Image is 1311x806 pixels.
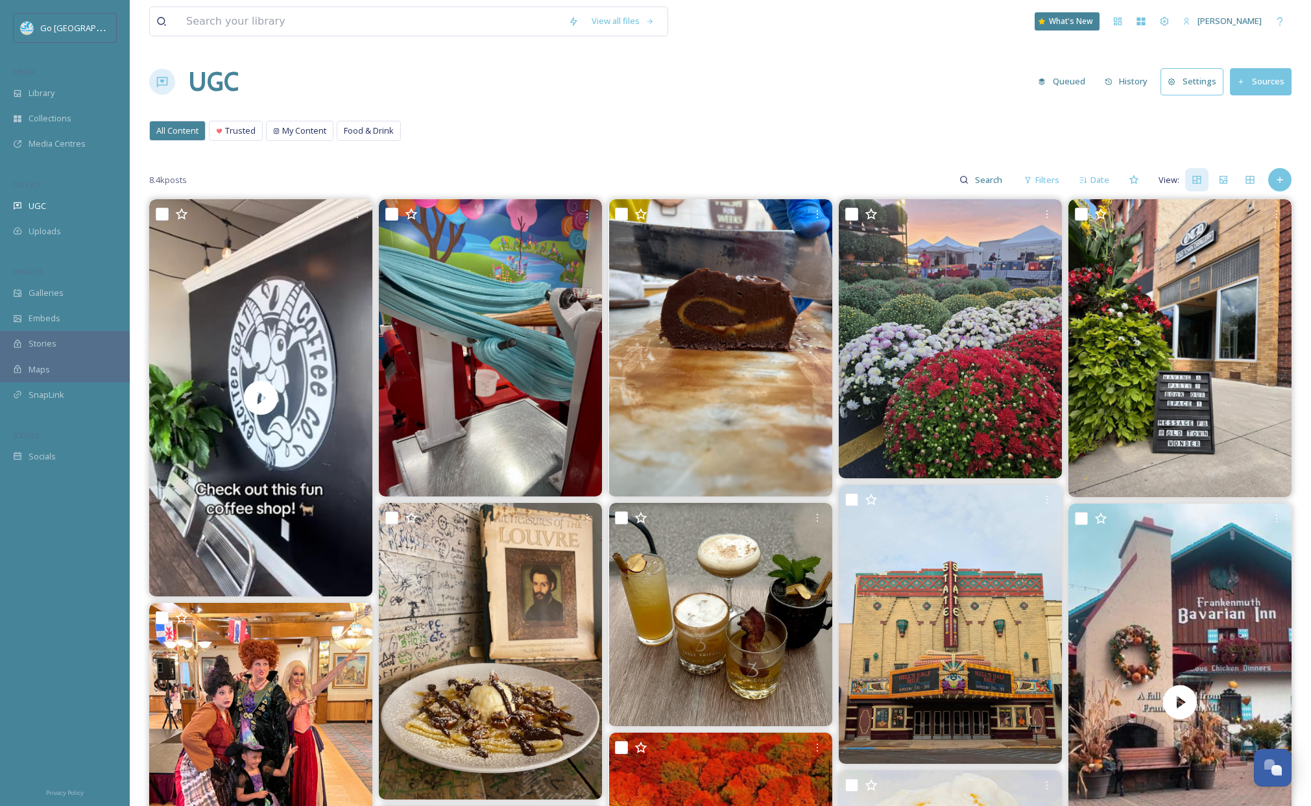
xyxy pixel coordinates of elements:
span: Stories [29,337,56,350]
span: WIDGETS [13,267,43,276]
a: [PERSON_NAME] [1176,8,1268,34]
span: [PERSON_NAME] [1197,15,1262,27]
span: Food & Drink [344,125,394,137]
span: Go [GEOGRAPHIC_DATA] [40,21,136,34]
span: Privacy Policy [46,788,84,797]
button: Open Chat [1254,749,1292,787]
span: Maps [29,363,50,376]
span: Library [29,87,54,99]
input: Search [968,167,1011,193]
span: My Content [282,125,326,137]
span: Socials [29,450,56,463]
img: #eventspace #venue #party #partyplanning [1068,199,1292,497]
a: Settings [1161,68,1230,95]
span: All Content [156,125,198,137]
span: COLLECT [13,180,41,189]
a: UGC [188,62,239,101]
input: Search your library [180,7,562,36]
span: SOCIALS [13,430,39,440]
a: What's New [1035,12,1100,31]
span: Collections [29,112,71,125]
span: 8.4k posts [149,174,187,186]
span: View: [1159,174,1179,186]
span: Embeds [29,312,60,324]
button: Sources [1230,68,1292,95]
button: Queued [1031,69,1092,94]
video: Discover the buzz at Excited Goat Coffee in Bay City! ☕️ What’s with the goat? According to legen... [149,199,372,596]
span: Filters [1035,174,1059,186]
img: What is your favorite BLUE flavor?!? 🌕 Blue Moon 🎂 Birthday Cake 💙 Blue Raspberry 👊🏼 Sour Punch [379,199,602,496]
img: thumbnail [149,199,372,596]
span: Galleries [29,287,64,299]
span: Date [1090,174,1109,186]
img: GoGreatLogo_MISkies_RegionalTrails%20%281%29.png [21,21,34,34]
a: Queued [1031,69,1098,94]
a: History [1098,69,1161,94]
a: Privacy Policy [46,784,84,800]
span: SnapLink [29,389,64,401]
img: Are you turtley enough for the turtle club?!? Find out & try the Master of Disguise today!🐢 #mast... [379,503,602,800]
button: History [1098,69,1155,94]
span: MEDIA [13,67,36,77]
span: Uploads [29,225,61,238]
img: We’re counting down to one of Downtown Bay City’s most exciting weekends, the Hell's Half Mile Fi... [839,485,1062,764]
button: Settings [1161,68,1223,95]
span: UGC [29,200,46,212]
span: Trusted [225,125,256,137]
img: Good morning, Midland! The farmers market is open today from 7am-1pm, we hope to see you here!! #... [839,199,1062,478]
img: The moment you’ve all been waiting for… and honestly, same. 🥃🍁 [609,503,832,726]
span: Media Centres [29,138,86,150]
img: The perfect swirl inside of Dark Sea Salt Caramel fudge 😍 [609,199,832,496]
a: View all files [585,8,661,34]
